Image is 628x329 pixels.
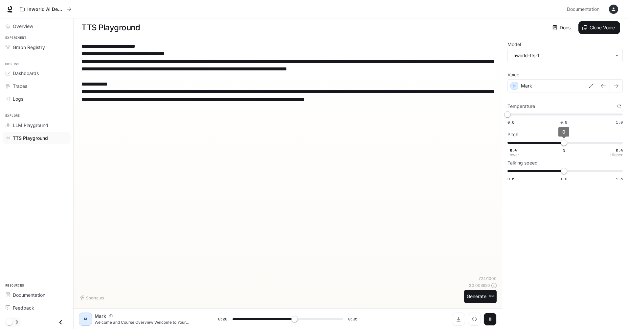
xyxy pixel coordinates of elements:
span: Logs [13,95,23,102]
span: Dashboards [13,70,39,77]
p: Pitch [507,132,518,137]
p: Higher [610,153,623,157]
a: Documentation [3,289,71,301]
span: Dark mode toggle [6,318,12,325]
p: Talking speed [507,161,538,165]
button: Shortcuts [79,292,107,303]
span: LLM Playground [13,122,48,129]
span: Documentation [13,291,45,298]
a: Dashboards [3,67,71,79]
span: Traces [13,83,27,89]
button: Reset to default [616,103,623,110]
div: M [80,314,91,324]
span: 0.6 [507,119,514,125]
span: Feedback [13,304,34,311]
p: Inworld AI Demos [27,7,64,12]
span: 0 [562,129,565,135]
span: 1.0 [560,176,567,182]
span: 1.5 [616,176,623,182]
span: 0.5 [507,176,514,182]
span: 1.0 [616,119,623,125]
p: ⌘⏎ [489,294,494,298]
a: Feedback [3,302,71,314]
button: All workspaces [17,3,74,16]
a: Logs [3,93,71,105]
p: Welcome and Course Overview Welcome to Your Langchain Learning Journey We are excited to have you... [95,319,202,325]
button: Clone Voice [578,21,620,34]
p: Lower [507,153,519,157]
span: 0:35 [348,316,357,322]
h1: TTS Playground [81,21,140,34]
a: LLM Playground [3,119,71,131]
p: Model [507,42,521,47]
a: Overview [3,20,71,32]
span: 0.8 [560,119,567,125]
button: Close drawer [53,316,68,329]
button: Download audio [452,313,465,326]
a: Traces [3,80,71,92]
p: Mark [521,83,532,89]
p: $ 0.003620 [469,283,490,288]
span: Overview [13,23,33,30]
span: 5.0 [616,148,623,153]
span: Graph Registry [13,44,45,51]
a: Graph Registry [3,41,71,53]
span: TTS Playground [13,135,48,141]
span: 0 [563,148,565,153]
span: 0:20 [218,316,227,322]
p: 724 / 1000 [479,276,497,281]
div: inworld-tts-1 [508,49,622,62]
p: Mark [95,313,106,319]
span: -5.0 [507,148,517,153]
span: Documentation [567,5,599,13]
a: Documentation [564,3,604,16]
div: inworld-tts-1 [512,52,612,59]
p: Temperature [507,104,535,109]
p: Voice [507,72,519,77]
button: Inspect [468,313,481,326]
button: Generate⌘⏎ [464,290,497,303]
button: Copy Voice ID [106,314,115,318]
a: Docs [551,21,573,34]
a: TTS Playground [3,132,71,144]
